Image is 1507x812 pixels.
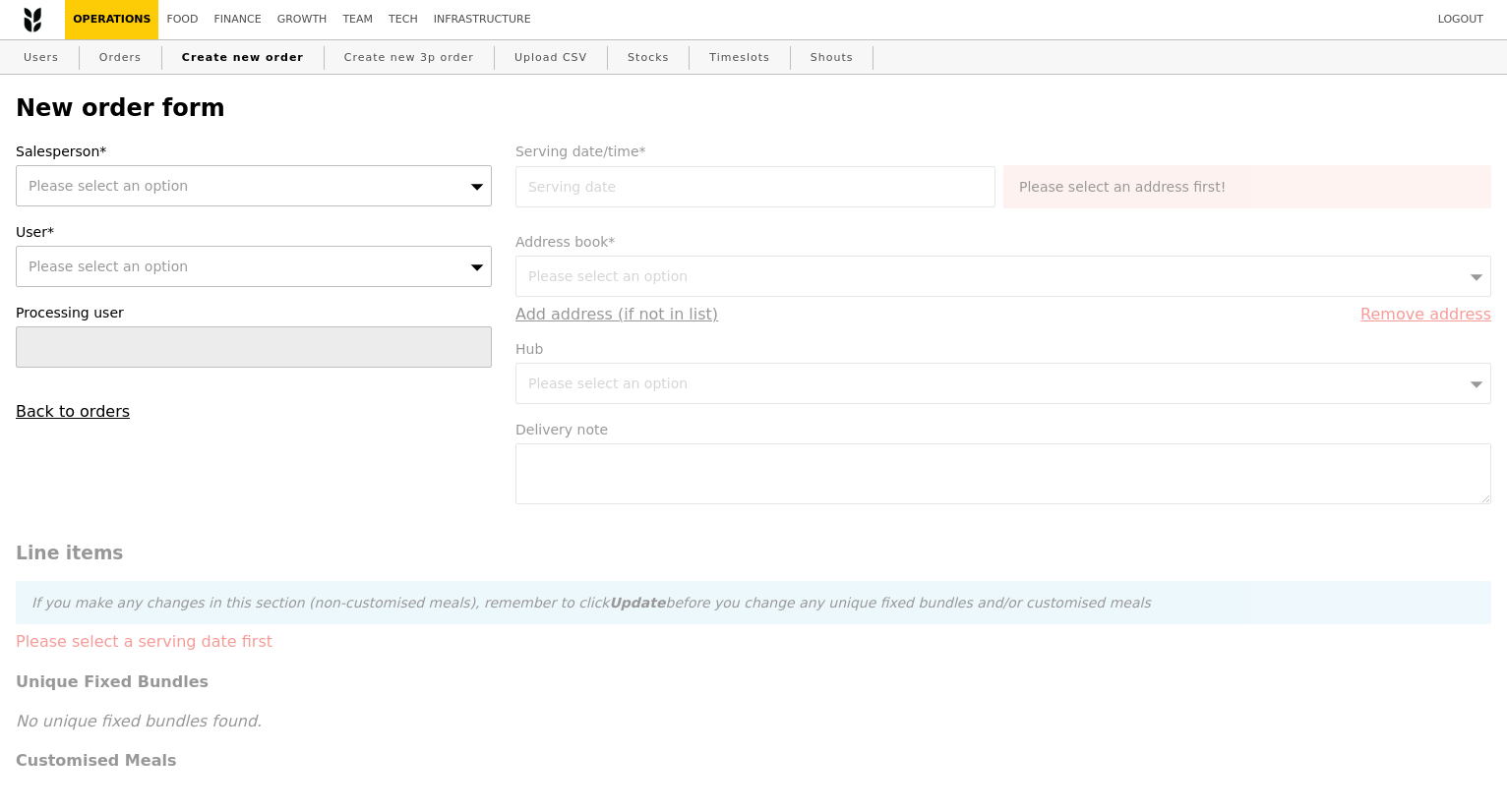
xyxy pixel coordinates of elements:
[336,40,482,76] a: Create new 3p order
[803,40,862,76] a: Shouts
[24,7,41,32] img: Grain logo
[16,40,67,76] a: Users
[16,402,130,421] a: Back to orders
[29,259,188,274] span: Please select an option
[16,303,492,322] label: Processing user
[16,222,492,242] label: User*
[507,40,595,76] a: Upload CSV
[701,40,777,76] a: Timeslots
[174,40,312,76] a: Create new order
[16,142,492,161] label: Salesperson*
[16,94,1491,122] h2: New order form
[29,178,188,194] span: Please select an option
[620,40,677,76] a: Stocks
[91,40,150,76] a: Orders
